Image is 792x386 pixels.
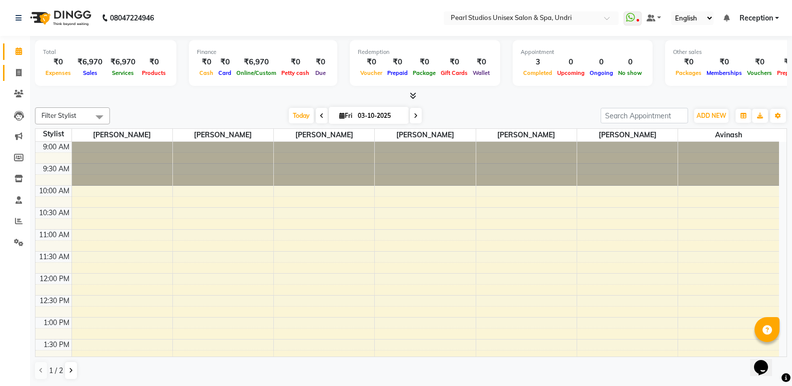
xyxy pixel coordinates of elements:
[410,56,438,68] div: ₹0
[289,108,314,123] span: Today
[197,56,216,68] div: ₹0
[109,69,136,76] span: Services
[678,129,779,141] span: Avinash
[470,69,492,76] span: Wallet
[37,274,71,284] div: 12:00 PM
[694,109,729,123] button: ADD NEW
[49,366,63,376] span: 1 / 2
[80,69,100,76] span: Sales
[41,164,71,174] div: 9:30 AM
[279,56,312,68] div: ₹0
[745,56,775,68] div: ₹0
[72,129,172,141] span: [PERSON_NAME]
[25,4,94,32] img: logo
[750,346,782,376] iframe: chat widget
[43,69,73,76] span: Expenses
[521,48,645,56] div: Appointment
[37,230,71,240] div: 11:00 AM
[37,186,71,196] div: 10:00 AM
[313,69,328,76] span: Due
[216,56,234,68] div: ₹0
[521,69,555,76] span: Completed
[73,56,106,68] div: ₹6,970
[745,69,775,76] span: Vouchers
[410,69,438,76] span: Package
[375,129,475,141] span: [PERSON_NAME]
[555,56,587,68] div: 0
[577,129,678,141] span: [PERSON_NAME]
[106,56,139,68] div: ₹6,970
[173,129,273,141] span: [PERSON_NAME]
[312,56,329,68] div: ₹0
[438,56,470,68] div: ₹0
[601,108,688,123] input: Search Appointment
[337,112,355,119] span: Fri
[37,252,71,262] div: 11:30 AM
[43,48,168,56] div: Total
[139,56,168,68] div: ₹0
[197,69,216,76] span: Cash
[616,69,645,76] span: No show
[216,69,234,76] span: Card
[355,108,405,123] input: 2025-10-03
[234,69,279,76] span: Online/Custom
[279,69,312,76] span: Petty cash
[234,56,279,68] div: ₹6,970
[555,69,587,76] span: Upcoming
[616,56,645,68] div: 0
[385,69,410,76] span: Prepaid
[587,69,616,76] span: Ongoing
[37,296,71,306] div: 12:30 PM
[358,48,492,56] div: Redemption
[704,69,745,76] span: Memberships
[704,56,745,68] div: ₹0
[274,129,374,141] span: [PERSON_NAME]
[673,69,704,76] span: Packages
[139,69,168,76] span: Products
[37,208,71,218] div: 10:30 AM
[110,4,154,32] b: 08047224946
[358,56,385,68] div: ₹0
[673,56,704,68] div: ₹0
[43,56,73,68] div: ₹0
[385,56,410,68] div: ₹0
[470,56,492,68] div: ₹0
[41,142,71,152] div: 9:00 AM
[438,69,470,76] span: Gift Cards
[41,340,71,350] div: 1:30 PM
[521,56,555,68] div: 3
[697,112,726,119] span: ADD NEW
[41,318,71,328] div: 1:00 PM
[587,56,616,68] div: 0
[41,111,76,119] span: Filter Stylist
[740,13,773,23] span: Reception
[35,129,71,139] div: Stylist
[197,48,329,56] div: Finance
[476,129,577,141] span: [PERSON_NAME]
[358,69,385,76] span: Voucher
